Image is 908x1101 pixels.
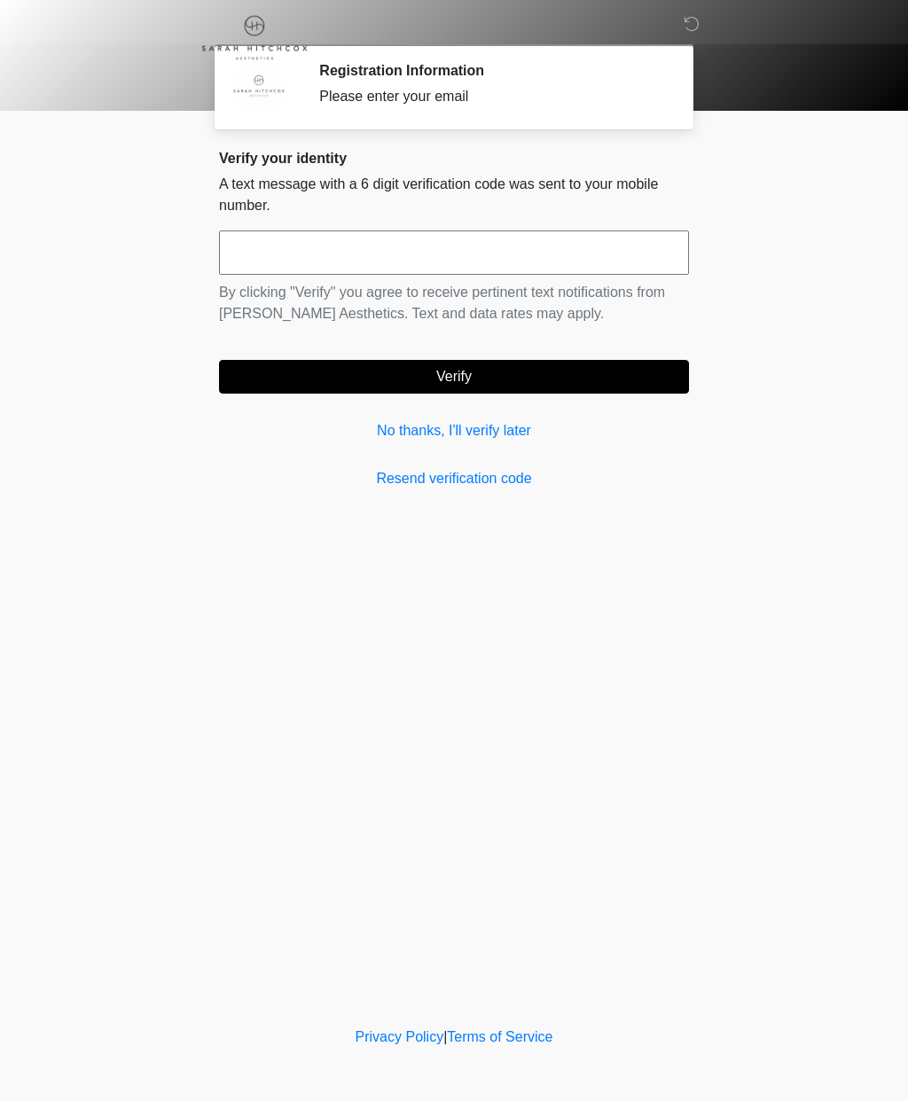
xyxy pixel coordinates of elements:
img: Agent Avatar [232,62,286,115]
p: By clicking "Verify" you agree to receive pertinent text notifications from [PERSON_NAME] Aesthet... [219,282,689,324]
a: Terms of Service [447,1029,552,1044]
div: Please enter your email [319,86,662,107]
button: Verify [219,360,689,394]
a: Privacy Policy [356,1029,444,1044]
h2: Verify your identity [219,150,689,167]
a: Resend verification code [219,468,689,489]
img: Sarah Hitchcox Aesthetics Logo [201,13,308,60]
a: No thanks, I'll verify later [219,420,689,441]
p: A text message with a 6 digit verification code was sent to your mobile number. [219,174,689,216]
a: | [443,1029,447,1044]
